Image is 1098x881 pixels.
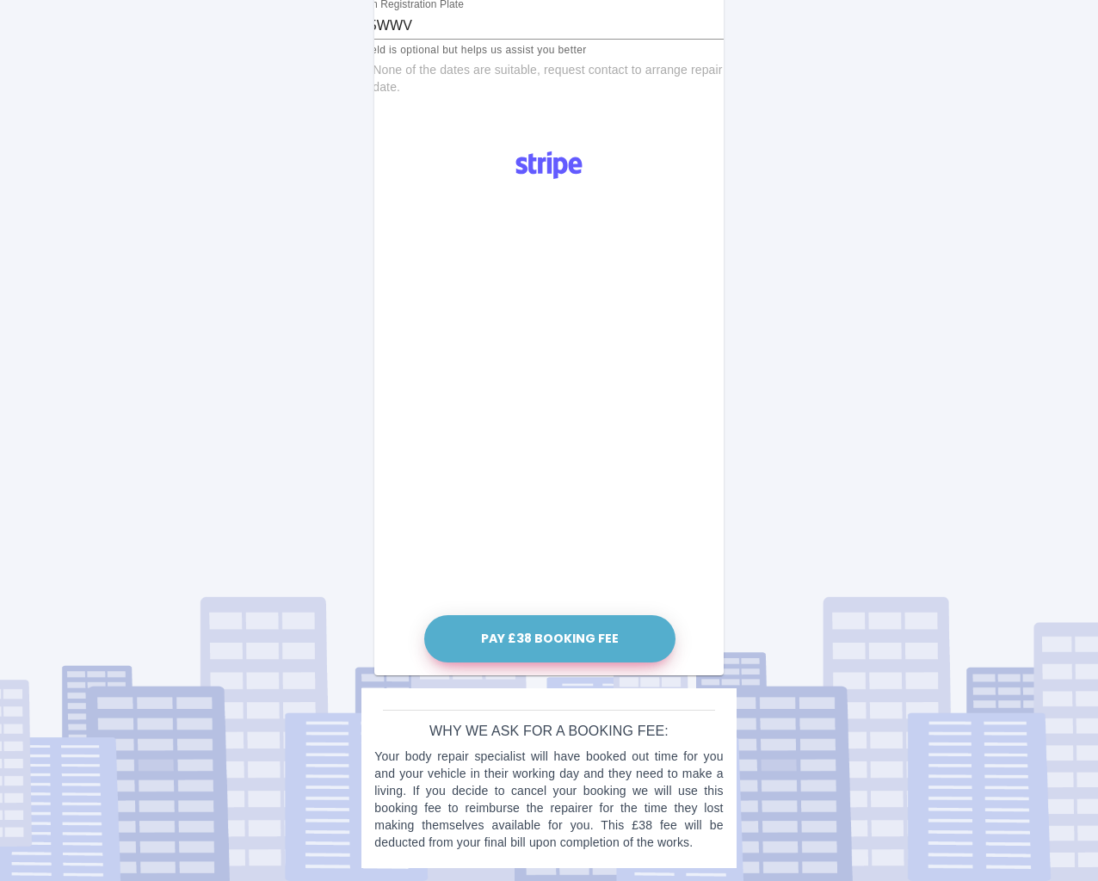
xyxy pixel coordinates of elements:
h6: Why we ask for a booking fee: [374,719,723,743]
button: Pay £38 Booking Fee [424,615,675,662]
p: Your body repair specialist will have booked out time for you and your vehicle in their working d... [374,748,723,851]
p: This field is optional but helps us assist you better [341,42,756,59]
span: None of the dates are suitable, request contact to arrange repair date. [373,62,743,96]
img: Logo [506,145,592,186]
iframe: Secure payment input frame [420,191,678,610]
